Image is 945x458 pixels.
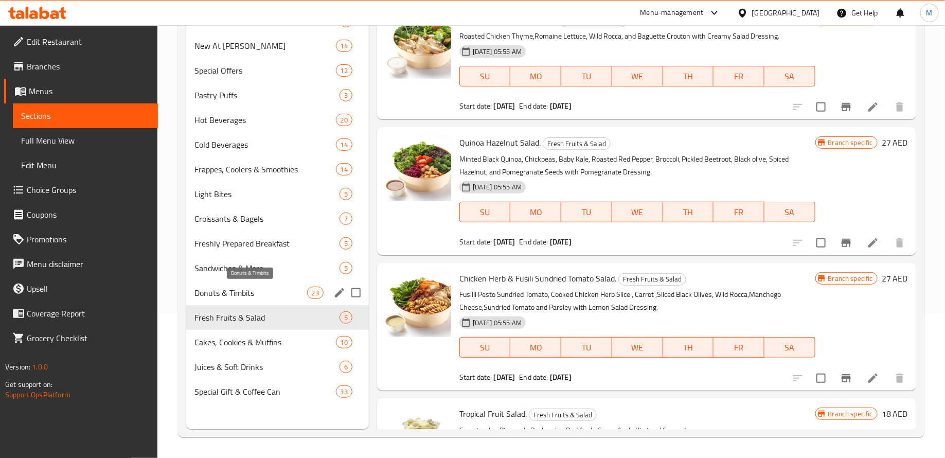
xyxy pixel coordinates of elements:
[336,138,352,151] div: items
[459,135,541,150] span: Quinoa Hazelnut Salad.
[887,366,912,391] button: delete
[194,188,340,200] span: Light Bites
[619,273,686,285] span: Fresh Fruits & Salad
[543,138,610,150] span: Fresh Fruits & Salad
[4,54,158,79] a: Branches
[27,60,150,73] span: Branches
[469,182,526,192] span: [DATE] 05:55 AM
[824,274,877,284] span: Branch specific
[618,273,686,286] div: Fresh Fruits & Salad
[663,202,714,222] button: TH
[186,355,369,379] div: Juices & Soft Drinks6
[667,69,710,84] span: TH
[494,99,515,113] b: [DATE]
[565,69,608,84] span: TU
[4,326,158,350] a: Grocery Checklist
[27,184,150,196] span: Choice Groups
[194,336,335,348] span: Cakes, Cookies & Muffins
[810,96,832,118] span: Select to update
[718,69,760,84] span: FR
[332,285,347,301] button: edit
[4,29,158,54] a: Edit Restaurant
[186,379,369,404] div: Special Gift & Coffee Can33
[926,7,933,19] span: M
[529,409,597,421] div: Fresh Fruits & Salad
[340,262,352,274] div: items
[887,231,912,255] button: delete
[27,283,150,295] span: Upsell
[27,332,150,344] span: Grocery Checklist
[714,202,764,222] button: FR
[667,205,710,220] span: TH
[13,103,158,128] a: Sections
[186,182,369,206] div: Light Bites5
[307,287,324,299] div: items
[336,66,352,76] span: 12
[336,64,352,77] div: items
[882,13,908,27] h6: 26 AED
[459,371,492,384] span: Start date:
[810,367,832,389] span: Select to update
[550,371,572,384] b: [DATE]
[834,231,859,255] button: Branch-specific-item
[27,258,150,270] span: Menu disclaimer
[514,69,557,84] span: MO
[464,69,507,84] span: SU
[29,85,150,97] span: Menus
[194,163,335,175] span: Frappes, Coolers & Smoothies
[336,387,352,397] span: 33
[186,132,369,157] div: Cold Beverages14
[194,361,340,373] span: Juices & Soft Drinks
[340,361,352,373] div: items
[887,95,912,119] button: delete
[336,115,352,125] span: 20
[336,41,352,51] span: 14
[194,114,335,126] span: Hot Beverages
[5,378,52,391] span: Get support on:
[186,231,369,256] div: Freshly Prepared Breakfast5
[194,262,340,274] span: Sandwiches & More
[510,66,561,86] button: MO
[336,140,352,150] span: 14
[194,40,335,52] span: New At [PERSON_NAME]
[194,237,340,250] span: Freshly Prepared Breakfast
[385,13,451,79] img: Grilled Chicken Caesar Salad
[459,271,616,286] span: Chicken Herb & Fusili Sundried Tomato Salad.
[882,407,908,421] h6: 18 AED
[494,235,515,249] b: [DATE]
[4,79,158,103] a: Menus
[340,213,352,225] div: items
[4,178,158,202] a: Choice Groups
[5,360,30,374] span: Version:
[385,135,451,201] img: Quinoa Hazelnut Salad.
[4,252,158,276] a: Menu disclaimer
[21,134,150,147] span: Full Menu View
[27,208,150,221] span: Coupons
[340,89,352,101] div: items
[718,340,760,355] span: FR
[882,271,908,286] h6: 27 AED
[340,189,352,199] span: 5
[550,235,572,249] b: [DATE]
[514,340,557,355] span: MO
[764,337,815,358] button: SA
[194,213,340,225] span: Croissants & Bagels
[769,69,811,84] span: SA
[385,271,451,337] img: Chicken Herb & Fusili Sundried Tomato Salad.
[340,237,352,250] div: items
[186,256,369,280] div: Sandwiches & More5
[616,205,659,220] span: WE
[336,336,352,348] div: items
[186,5,369,408] nav: Menu sections
[194,311,340,324] span: Fresh Fruits & Salad
[616,340,659,355] span: WE
[459,424,815,437] p: Sweetmelon,Pineapple,Rockmelon,Red Apple,Green Apple,Kiwi and Coconut.
[464,205,507,220] span: SU
[4,202,158,227] a: Coupons
[764,66,815,86] button: SA
[21,110,150,122] span: Sections
[32,360,48,374] span: 1.0.0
